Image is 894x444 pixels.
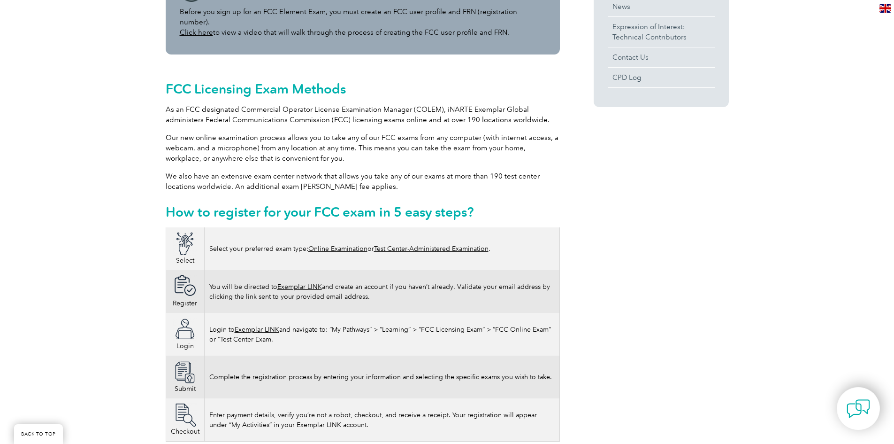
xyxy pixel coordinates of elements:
[847,397,870,421] img: contact-chat.png
[14,424,63,444] a: BACK TO TOP
[166,270,204,313] td: Register
[166,81,560,96] h2: FCC Licensing Exam Methods
[166,204,560,219] h2: How to register for your FCC exam in 5 easy steps?
[308,245,367,253] a: Online Examination
[277,283,322,291] a: Exemplar LINK
[166,398,204,442] td: Checkout
[608,68,715,87] a: CPD Log
[166,171,560,192] p: We also have an extensive exam center network that allows you take any of our exams at more than ...
[166,132,560,164] p: Our new online examination process allows you to take any of our FCC exams from any computer (wit...
[180,7,546,38] p: Before you sign up for an FCC Element Exam, you must create an FCC user profile and FRN (registra...
[180,28,213,37] a: Click here
[204,398,559,442] td: Enter payment details, verify you’re not a robot, checkout, and receive a receipt. Your registrat...
[204,313,559,356] td: Login to and navigate to: “My Pathways” > “Learning” > “FCC Licensing Exam” > “FCC Online Exam” o...
[374,245,489,253] a: Test Center-Administered Examination
[166,313,204,356] td: Login
[166,104,560,125] p: As an FCC designated Commercial Operator License Examination Manager (COLEM), iNARTE Exemplar Glo...
[166,356,204,398] td: Submit
[608,17,715,47] a: Expression of Interest:Technical Contributors
[879,4,891,13] img: en
[166,227,204,270] td: Select
[204,227,559,270] td: Select your preferred exam type: or .
[608,47,715,67] a: Contact Us
[204,356,559,398] td: Complete the registration process by entering your information and selecting the specific exams y...
[235,326,279,334] a: Exemplar LINK
[204,270,559,313] td: You will be directed to and create an account if you haven’t already. Validate your email address...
